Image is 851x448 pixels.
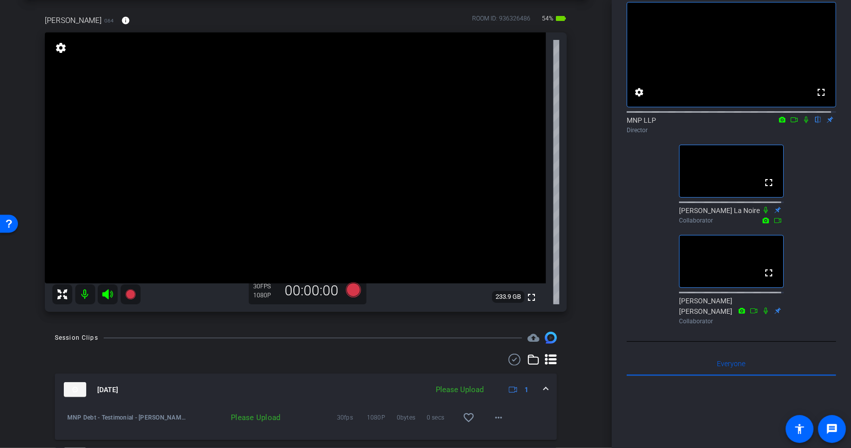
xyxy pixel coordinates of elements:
mat-icon: settings [54,42,68,54]
div: Director [627,126,836,135]
div: Please Upload [189,413,285,423]
mat-icon: info [121,16,130,25]
mat-icon: fullscreen [763,177,775,189]
mat-icon: fullscreen [815,86,827,98]
span: [DATE] [97,385,118,395]
div: Please Upload [431,384,489,396]
div: 30 [254,282,279,290]
span: Destinations for your clips [527,332,539,344]
span: FPS [261,283,271,290]
div: Collaborator [679,317,784,326]
img: thumb-nail [64,382,86,397]
span: 30fps [337,413,367,423]
mat-icon: settings [633,86,645,98]
mat-icon: battery_std [555,12,567,24]
div: 1080P [254,291,279,299]
span: 0 secs [427,413,457,423]
mat-expansion-panel-header: thumb-nail[DATE]Please Upload1 [55,374,557,406]
img: Session clips [545,332,557,344]
span: 54% [540,10,555,26]
mat-icon: fullscreen [525,291,537,303]
mat-icon: favorite_border [463,412,475,424]
mat-icon: fullscreen [763,267,775,279]
div: Session Clips [55,333,98,343]
span: 1 [524,385,528,395]
mat-icon: accessibility [794,423,806,435]
span: G64 [104,17,114,24]
mat-icon: cloud_upload [527,332,539,344]
div: Collaborator [679,216,784,225]
div: MNP LLP [627,115,836,135]
mat-icon: more_horiz [493,412,505,424]
div: [PERSON_NAME] [PERSON_NAME] [679,296,784,326]
mat-icon: message [826,423,838,435]
div: ROOM ID: 936326486 [472,14,530,28]
div: [PERSON_NAME] La Noire [679,206,784,225]
span: MNP Debt - Testimonial - [PERSON_NAME]-[PERSON_NAME]-2025-08-11-15-16-29-166-0 [67,413,189,423]
span: 0bytes [397,413,427,423]
span: 233.9 GB [492,291,524,303]
span: [PERSON_NAME] [45,15,102,26]
span: 1080P [367,413,397,423]
mat-icon: flip [812,115,824,124]
div: thumb-nail[DATE]Please Upload1 [55,406,557,440]
div: 00:00:00 [279,282,345,299]
span: Everyone [717,360,746,367]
